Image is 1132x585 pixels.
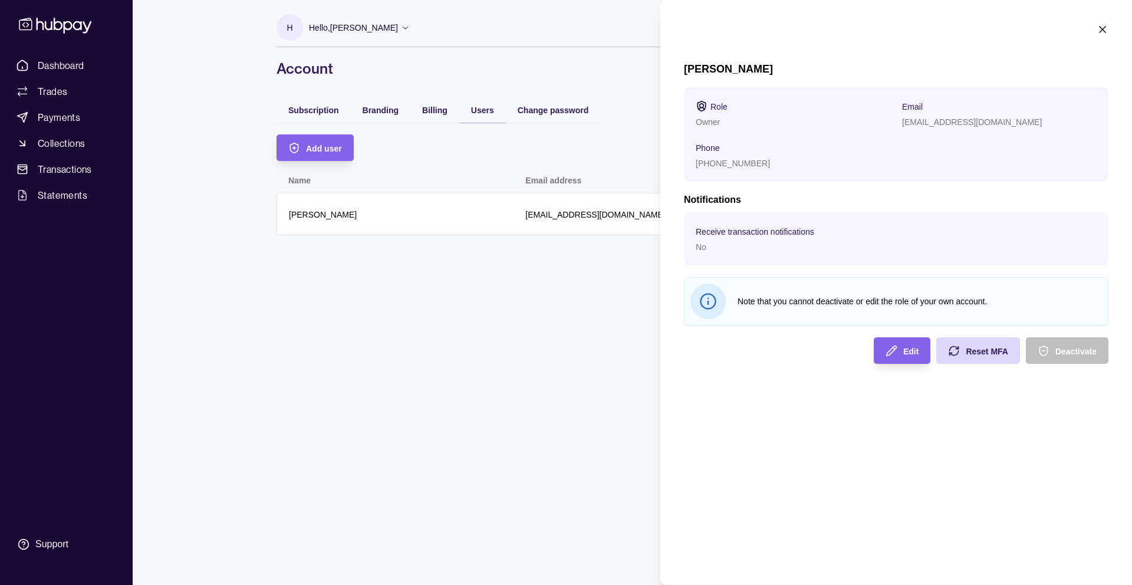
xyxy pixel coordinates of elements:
p: Phone [696,143,719,153]
span: Edit [903,347,919,356]
span: Deactivate [1055,347,1097,356]
p: [EMAIL_ADDRESS][DOMAIN_NAME] [902,117,1042,127]
p: [PHONE_NUMBER] [696,159,770,168]
button: Reset MFA [936,337,1020,364]
p: Role [710,102,728,111]
span: Reset MFA [966,347,1008,356]
p: Owner [696,117,720,127]
p: Email [902,102,923,111]
h2: Notifications [684,193,1108,206]
h1: [PERSON_NAME] [684,63,1108,75]
p: Receive transaction notifications [696,227,814,236]
p: Note that you cannot deactivate or edit the role of your own account. [738,295,1102,308]
button: Deactivate [1026,337,1108,364]
button: Edit [874,337,930,364]
p: No [696,242,706,252]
